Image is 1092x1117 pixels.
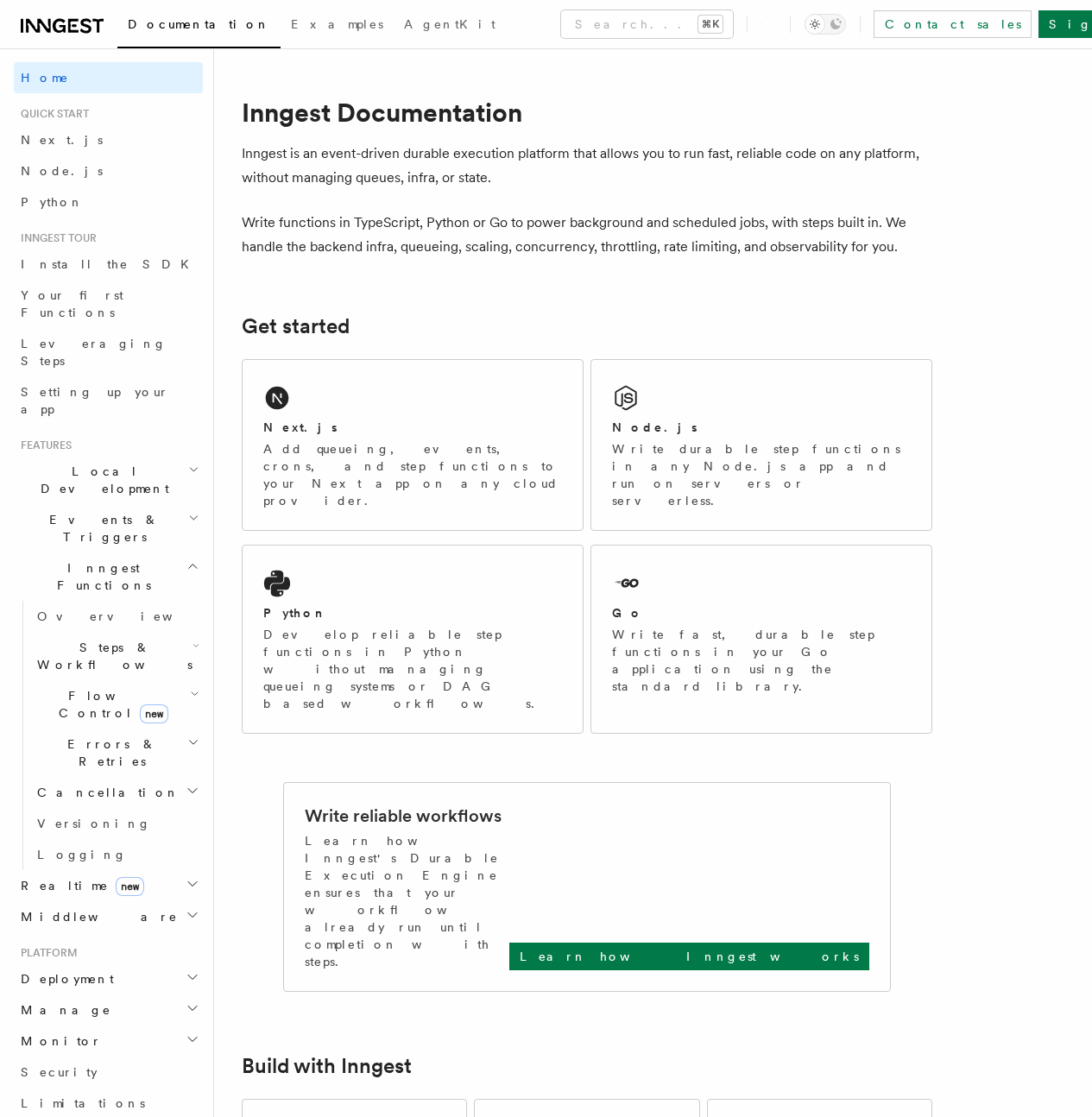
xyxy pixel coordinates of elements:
button: Search...⌘K [561,10,733,38]
a: Node.jsWrite durable step functions in any Node.js app and run on servers or serverless. [590,359,932,531]
span: Realtime [14,877,144,894]
span: Home [21,69,69,86]
a: Next.jsAdd queueing, events, crons, and step functions to your Next app on any cloud provider. [242,359,584,531]
button: Manage [14,994,203,1025]
span: Features [14,439,72,452]
span: Security [21,1065,98,1079]
span: Logging [37,848,127,861]
a: Next.js [14,124,203,155]
a: Contact sales [874,10,1032,38]
span: Leveraging Steps [21,337,167,368]
button: Inngest Functions [14,552,203,601]
a: GoWrite fast, durable step functions in your Go application using the standard library. [590,545,932,734]
h2: Node.js [612,419,697,436]
p: Write functions in TypeScript, Python or Go to power background and scheduled jobs, with steps bu... [242,211,932,259]
button: Realtimenew [14,870,203,901]
button: Flow Controlnew [30,680,203,729]
h1: Inngest Documentation [242,97,932,128]
span: Overview [37,609,215,623]
span: Errors & Retries [30,735,187,770]
span: Install the SDK [21,257,199,271]
a: Security [14,1057,203,1088]
span: Cancellation [30,784,180,801]
span: Flow Control [30,687,190,722]
span: AgentKit [404,17,496,31]
span: Manage [14,1001,111,1019]
kbd: ⌘K [698,16,723,33]
span: new [116,877,144,896]
p: Develop reliable step functions in Python without managing queueing systems or DAG based workflows. [263,626,562,712]
a: Your first Functions [14,280,203,328]
button: Deployment [14,963,203,994]
p: Inngest is an event-driven durable execution platform that allows you to run fast, reliable code ... [242,142,932,190]
button: Errors & Retries [30,729,203,777]
button: Cancellation [30,777,203,808]
span: Quick start [14,107,89,121]
span: Limitations [21,1096,145,1110]
span: Inngest Functions [14,559,186,594]
p: Learn how Inngest works [520,948,859,965]
h2: Next.js [263,419,338,436]
span: Examples [291,17,383,31]
a: Logging [30,839,203,870]
a: Python [14,186,203,218]
span: Node.js [21,164,103,178]
a: Build with Inngest [242,1054,412,1078]
span: Events & Triggers [14,511,188,546]
a: Learn how Inngest works [509,943,869,970]
div: Inngest Functions [14,601,203,870]
span: Documentation [128,17,270,31]
a: Home [14,62,203,93]
p: Write durable step functions in any Node.js app and run on servers or serverless. [612,440,911,509]
a: AgentKit [394,5,506,47]
span: Setting up your app [21,385,169,416]
button: Toggle dark mode [805,14,846,35]
p: Write fast, durable step functions in your Go application using the standard library. [612,626,911,695]
button: Middleware [14,901,203,932]
a: Node.js [14,155,203,186]
a: PythonDevelop reliable step functions in Python without managing queueing systems or DAG based wo... [242,545,584,734]
span: Steps & Workflows [30,639,193,673]
a: Leveraging Steps [14,328,203,376]
a: Get started [242,314,350,338]
a: Versioning [30,808,203,839]
a: Documentation [117,5,281,48]
span: Python [21,195,84,209]
h2: Go [612,604,643,622]
a: Overview [30,601,203,632]
span: Monitor [14,1032,102,1050]
p: Learn how Inngest's Durable Execution Engine ensures that your workflow already run until complet... [305,832,509,970]
span: Local Development [14,463,188,497]
p: Add queueing, events, crons, and step functions to your Next app on any cloud provider. [263,440,562,509]
button: Events & Triggers [14,504,203,552]
span: Platform [14,946,78,960]
a: Setting up your app [14,376,203,425]
span: Deployment [14,970,114,988]
h2: Python [263,604,327,622]
h2: Write reliable workflows [305,804,502,828]
button: Steps & Workflows [30,632,203,680]
span: Versioning [37,817,151,830]
a: Install the SDK [14,249,203,280]
span: Inngest tour [14,231,97,245]
a: Examples [281,5,394,47]
span: Middleware [14,908,178,925]
span: new [140,704,168,723]
span: Your first Functions [21,288,123,319]
span: Next.js [21,133,103,147]
button: Local Development [14,456,203,504]
button: Monitor [14,1025,203,1057]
